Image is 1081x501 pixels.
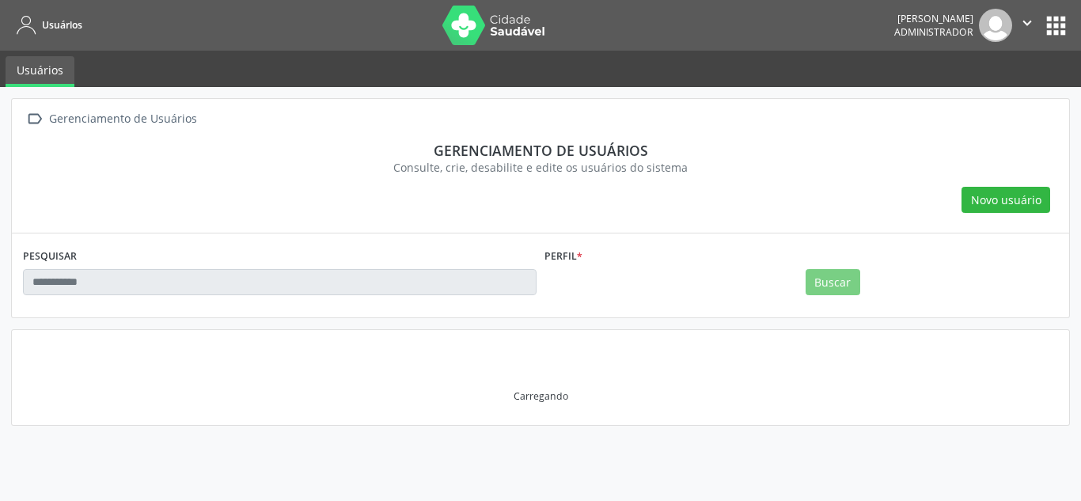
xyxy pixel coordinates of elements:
[46,108,199,131] div: Gerenciamento de Usuários
[514,389,568,403] div: Carregando
[894,12,973,25] div: [PERSON_NAME]
[23,108,199,131] a:  Gerenciamento de Usuários
[962,187,1050,214] button: Novo usuário
[894,25,973,39] span: Administrador
[11,12,82,38] a: Usuários
[1018,14,1036,32] i: 
[23,245,77,269] label: PESQUISAR
[23,108,46,131] i: 
[6,56,74,87] a: Usuários
[544,245,582,269] label: Perfil
[1012,9,1042,42] button: 
[971,192,1041,208] span: Novo usuário
[1042,12,1070,40] button: apps
[979,9,1012,42] img: img
[42,18,82,32] span: Usuários
[806,269,860,296] button: Buscar
[34,142,1047,159] div: Gerenciamento de usuários
[34,159,1047,176] div: Consulte, crie, desabilite e edite os usuários do sistema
